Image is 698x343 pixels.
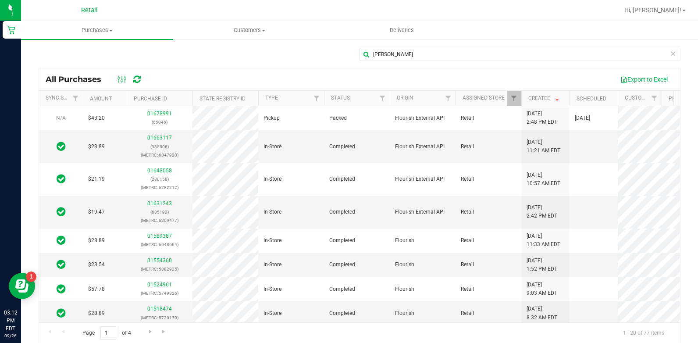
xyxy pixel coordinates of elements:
[132,265,187,273] p: (METRC: 5882925)
[88,261,105,269] span: $23.54
[624,7,681,14] span: Hi, [PERSON_NAME]!
[461,208,474,216] span: Retail
[461,309,474,318] span: Retail
[147,200,172,207] a: 01631243
[132,143,187,151] p: (935506)
[75,326,138,340] span: Page of 4
[132,118,187,126] p: (65046)
[4,332,17,339] p: 09/26
[144,326,157,338] a: Go to the next page
[395,309,414,318] span: Flourish
[360,48,680,61] input: Search Purchase ID, Original ID, State Registry ID or Customer Name...
[132,183,187,192] p: (METRC: 6282212)
[527,305,557,322] span: [DATE] 8:32 AM EDT
[669,96,687,102] a: Phone
[9,273,35,299] iframe: Resource center
[395,175,445,183] span: Flourish External API
[57,234,66,247] span: In Sync
[395,236,414,245] span: Flourish
[507,91,521,106] a: Filter
[158,326,171,338] a: Go to the last page
[4,309,17,332] p: 03:12 PM EDT
[527,281,557,297] span: [DATE] 9:03 AM EDT
[527,232,560,249] span: [DATE] 11:33 AM EDT
[88,175,105,183] span: $21.19
[57,173,66,185] span: In Sync
[264,261,281,269] span: In-Store
[132,175,187,183] p: (280158)
[527,257,557,273] span: [DATE] 1:52 PM EDT
[21,26,173,34] span: Purchases
[441,91,456,106] a: Filter
[527,138,560,155] span: [DATE] 11:21 AM EDT
[100,326,116,340] input: 1
[132,208,187,216] p: (635192)
[57,307,66,319] span: In Sync
[132,240,187,249] p: (METRC: 6043664)
[397,95,413,101] a: Origin
[310,91,324,106] a: Filter
[670,48,676,59] span: Clear
[173,21,325,39] a: Customers
[329,114,347,122] span: Packed
[199,96,246,102] a: State Registry ID
[577,96,606,102] a: Scheduled
[264,309,281,318] span: In-Store
[57,258,66,271] span: In Sync
[57,140,66,153] span: In Sync
[147,168,172,174] a: 01648058
[463,95,505,101] a: Assigned Store
[147,111,172,117] a: 01678991
[132,151,187,159] p: (METRC: 6347920)
[264,143,281,151] span: In-Store
[395,208,445,216] span: Flourish External API
[461,236,474,245] span: Retail
[90,96,112,102] a: Amount
[147,135,172,141] a: 01663117
[68,91,83,106] a: Filter
[395,261,414,269] span: Flourish
[329,236,355,245] span: Completed
[264,208,281,216] span: In-Store
[81,7,98,14] span: Retail
[132,216,187,225] p: (METRC: 6209477)
[174,26,325,34] span: Customers
[329,143,355,151] span: Completed
[395,143,445,151] span: Flourish External API
[527,204,557,220] span: [DATE] 2:42 PM EDT
[647,91,662,106] a: Filter
[615,72,673,87] button: Export to Excel
[134,96,167,102] a: Purchase ID
[378,26,426,34] span: Deliveries
[625,95,652,101] a: Customer
[461,143,474,151] span: Retail
[326,21,478,39] a: Deliveries
[461,114,474,122] span: Retail
[461,285,474,293] span: Retail
[528,95,561,101] a: Created
[132,314,187,322] p: (METRC: 5720179)
[88,285,105,293] span: $57.78
[329,175,355,183] span: Completed
[26,272,36,282] iframe: Resource center unread badge
[88,143,105,151] span: $28.89
[329,261,355,269] span: Completed
[461,175,474,183] span: Retail
[461,261,474,269] span: Retail
[264,285,281,293] span: In-Store
[132,289,187,297] p: (METRC: 5749826)
[46,95,79,101] a: Sync Status
[147,257,172,264] a: 01554360
[147,282,172,288] a: 01524961
[616,326,671,339] span: 1 - 20 of 77 items
[395,114,445,122] span: Flourish External API
[375,91,390,106] a: Filter
[21,21,173,39] a: Purchases
[7,25,15,34] inline-svg: Retail
[57,283,66,295] span: In Sync
[57,206,66,218] span: In Sync
[147,306,172,312] a: 01518474
[265,95,278,101] a: Type
[56,115,66,121] span: N/A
